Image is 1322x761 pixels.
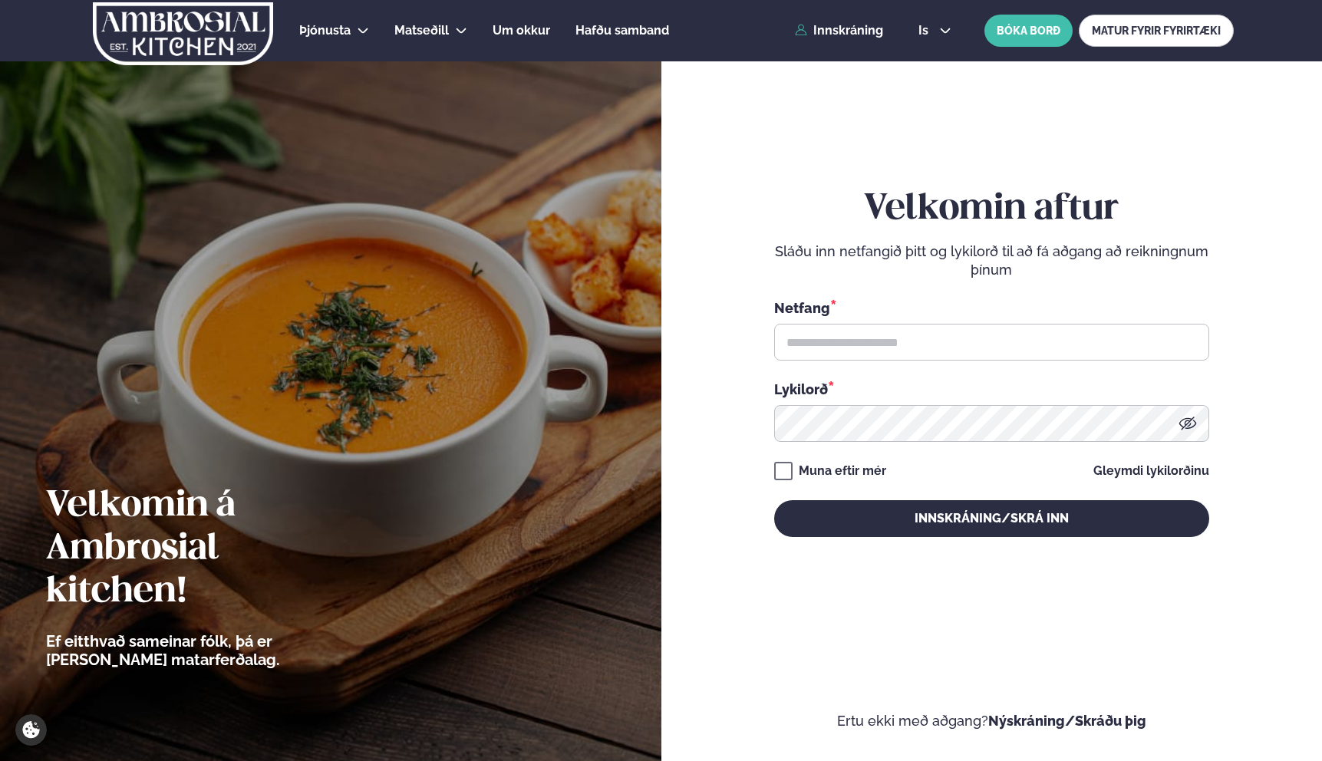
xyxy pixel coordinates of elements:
a: Matseðill [394,21,449,40]
span: Um okkur [493,23,550,38]
span: is [918,25,933,37]
a: Um okkur [493,21,550,40]
h2: Velkomin á Ambrosial kitchen! [46,485,364,614]
div: Lykilorð [774,379,1209,399]
span: Matseðill [394,23,449,38]
h2: Velkomin aftur [774,188,1209,231]
a: Gleymdi lykilorðinu [1093,465,1209,477]
a: MATUR FYRIR FYRIRTÆKI [1079,15,1234,47]
div: Netfang [774,298,1209,318]
img: logo [91,2,275,65]
button: is [906,25,964,37]
p: Sláðu inn netfangið þitt og lykilorð til að fá aðgang að reikningnum þínum [774,242,1209,279]
a: Hafðu samband [575,21,669,40]
span: Þjónusta [299,23,351,38]
span: Hafðu samband [575,23,669,38]
button: BÓKA BORÐ [984,15,1073,47]
p: Ertu ekki með aðgang? [707,712,1277,730]
p: Ef eitthvað sameinar fólk, þá er [PERSON_NAME] matarferðalag. [46,632,364,669]
button: Innskráning/Skrá inn [774,500,1209,537]
a: Nýskráning/Skráðu þig [988,713,1146,729]
a: Innskráning [795,24,883,38]
a: Þjónusta [299,21,351,40]
a: Cookie settings [15,714,47,746]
